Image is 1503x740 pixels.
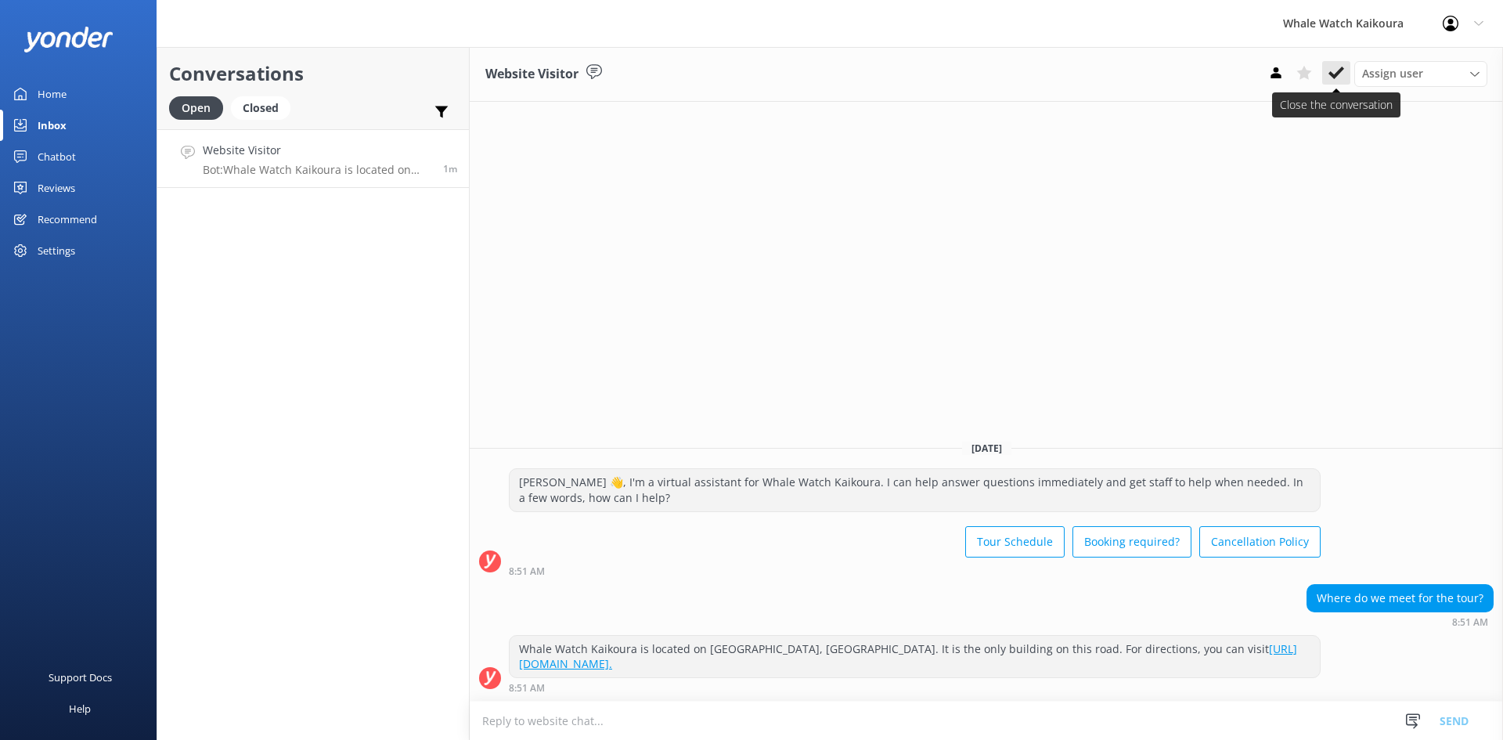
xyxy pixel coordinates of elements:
[509,567,545,576] strong: 8:51 AM
[1307,585,1493,612] div: Where do we meet for the tour?
[485,64,578,85] h3: Website Visitor
[169,99,231,116] a: Open
[509,684,545,693] strong: 8:51 AM
[23,27,114,52] img: yonder-white-logo.png
[157,129,469,188] a: Website VisitorBot:Whale Watch Kaikoura is located on [GEOGRAPHIC_DATA], [GEOGRAPHIC_DATA]. It is...
[169,96,223,120] div: Open
[1452,618,1488,627] strong: 8:51 AM
[38,78,67,110] div: Home
[69,693,91,724] div: Help
[443,162,457,175] span: Sep 04 2025 08:51am (UTC +12:00) Pacific/Auckland
[1307,616,1494,627] div: Sep 04 2025 08:51am (UTC +12:00) Pacific/Auckland
[519,641,1297,672] a: [URL][DOMAIN_NAME].
[231,99,298,116] a: Closed
[38,141,76,172] div: Chatbot
[203,142,431,159] h4: Website Visitor
[38,110,67,141] div: Inbox
[510,469,1320,511] div: [PERSON_NAME] 👋, I'm a virtual assistant for Whale Watch Kaikoura. I can help answer questions im...
[38,235,75,266] div: Settings
[1362,65,1423,82] span: Assign user
[38,204,97,235] div: Recommend
[1199,526,1321,558] button: Cancellation Policy
[169,59,457,88] h2: Conversations
[510,636,1320,677] div: Whale Watch Kaikoura is located on [GEOGRAPHIC_DATA], [GEOGRAPHIC_DATA]. It is the only building ...
[962,442,1011,455] span: [DATE]
[49,662,112,693] div: Support Docs
[1354,61,1487,86] div: Assign User
[965,526,1065,558] button: Tour Schedule
[203,163,431,177] p: Bot: Whale Watch Kaikoura is located on [GEOGRAPHIC_DATA], [GEOGRAPHIC_DATA]. It is the only buil...
[1072,526,1191,558] button: Booking required?
[231,96,290,120] div: Closed
[509,565,1321,576] div: Sep 04 2025 08:51am (UTC +12:00) Pacific/Auckland
[38,172,75,204] div: Reviews
[509,682,1321,693] div: Sep 04 2025 08:51am (UTC +12:00) Pacific/Auckland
